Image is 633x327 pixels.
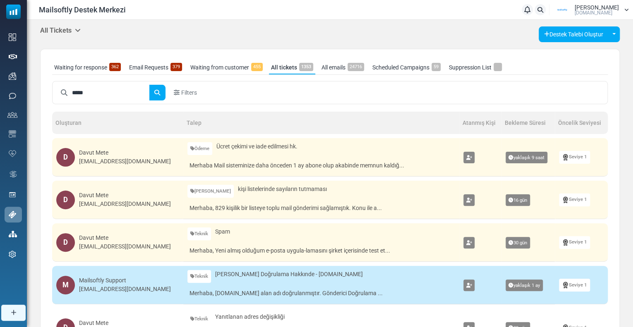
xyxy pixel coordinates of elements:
[238,185,327,193] span: kişi listelerinde sayıların tutmaması
[9,72,16,80] img: campaigns-icon.png
[575,10,612,15] span: [DOMAIN_NAME]
[348,63,364,71] span: 24716
[9,169,18,179] img: workflow.svg
[269,61,315,74] a: All tickets1353
[109,63,121,71] span: 362
[251,63,263,71] span: 455
[188,61,265,74] a: Waiting from customer455
[40,26,81,34] h5: All Tickets
[187,185,234,198] a: [PERSON_NAME]
[56,191,75,209] div: D
[187,244,455,257] a: Merhaba, Yeni almış olduğum e-posta uygula-lamasını şirket içerisinde test et...
[575,5,619,10] span: [PERSON_NAME]
[79,200,171,208] div: [EMAIL_ADDRESS][DOMAIN_NAME]
[187,202,455,215] a: Merhaba, 829 kişilik bir listeye toplu mail gönderimi sağlamıştık. Konu ile a...
[319,61,366,74] a: All emails24716
[9,130,16,138] img: email-templates-icon.svg
[187,227,211,240] a: Teknik
[79,285,171,294] div: [EMAIL_ADDRESS][DOMAIN_NAME]
[79,191,171,200] div: Davut Mete
[216,142,297,151] span: Ücret çekimi ve iade edilmesi hk.
[79,157,171,166] div: [EMAIL_ADDRESS][DOMAIN_NAME]
[9,191,16,198] img: landing_pages.svg
[187,287,455,300] a: Merhaba, [DOMAIN_NAME] alan adı doğrulanmıştır. Gönderici Doğrulama ...
[559,279,590,291] a: Seviye 1
[79,242,171,251] div: [EMAIL_ADDRESS][DOMAIN_NAME]
[559,151,590,164] a: Seviye 1
[539,26,609,42] a: Destek Talebi Oluştur
[555,112,608,134] th: Öncelik Seviyesi
[370,61,443,74] a: Scheduled Campaigns59
[506,279,543,291] span: yaklaşık 1 ay
[39,4,126,15] span: Mailsoftly Destek Merkezi
[52,112,183,134] th: Oluşturan
[215,313,285,321] span: Yanıtlanan adres değişikliği
[506,237,530,248] span: 30 gün
[552,4,573,16] img: User Logo
[187,270,211,283] a: Teknik
[447,61,504,74] a: Suppression List
[215,270,363,279] span: [PERSON_NAME] Doğrulama Hakkınde - [DOMAIN_NAME]
[56,276,75,294] div: M
[170,63,182,71] span: 379
[52,61,123,74] a: Waiting for response362
[559,193,590,206] a: Seviye 1
[552,4,629,16] a: User Logo [PERSON_NAME] [DOMAIN_NAME]
[181,88,197,97] span: Filters
[506,194,530,206] span: 16 gün
[187,142,212,155] a: Ödeme
[9,92,16,100] img: sms-icon.png
[432,63,441,71] span: 59
[501,112,555,134] th: Bekleme Süresi
[79,148,171,157] div: Davut Mete
[459,112,501,134] th: Atanmış Kişi
[9,251,16,258] img: settings-icon.svg
[56,148,75,167] div: D
[56,233,75,252] div: D
[9,150,16,157] img: domain-health-icon.svg
[506,152,547,163] span: yaklaşık 9 saat
[79,276,171,285] div: Mailsoftly Support
[127,61,184,74] a: Email Requests379
[183,112,459,134] th: Talep
[9,33,16,41] img: dashboard-icon.svg
[79,234,171,242] div: Davut Mete
[215,227,230,236] span: Spam
[9,211,16,218] img: support-icon-active.svg
[187,313,211,325] a: Teknik
[299,63,313,71] span: 1353
[6,5,21,19] img: mailsoftly_icon_blue_white.svg
[559,236,590,249] a: Seviye 1
[7,112,17,118] img: contacts-icon.svg
[187,159,455,172] a: Merhaba Mail sisteminize daha önceden 1 ay abone olup akabinde memnun kaldığ...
